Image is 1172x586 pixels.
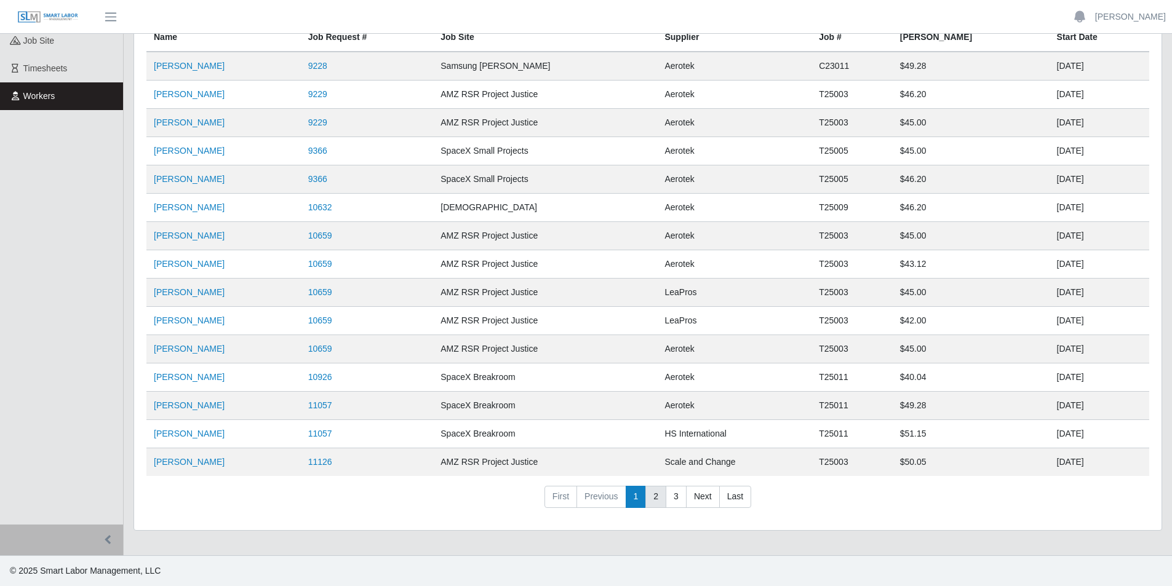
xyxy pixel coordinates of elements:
[811,23,893,52] th: Job #
[1050,222,1149,250] td: [DATE]
[657,307,811,335] td: LeaPros
[308,372,332,382] a: 10926
[23,36,55,46] span: job site
[811,109,893,137] td: T25003
[657,420,811,448] td: HS International
[146,23,301,52] th: Name
[811,335,893,363] td: T25003
[657,448,811,477] td: Scale and Change
[657,335,811,363] td: Aerotek
[811,165,893,194] td: T25005
[433,194,657,222] td: [DEMOGRAPHIC_DATA]
[657,23,811,52] th: Supplier
[433,52,657,81] td: Samsung [PERSON_NAME]
[301,23,434,52] th: Job Request #
[657,165,811,194] td: Aerotek
[1050,307,1149,335] td: [DATE]
[308,315,332,325] a: 10659
[146,486,1149,518] nav: pagination
[893,222,1050,250] td: $45.00
[657,52,811,81] td: Aerotek
[308,117,327,127] a: 9229
[17,10,79,24] img: SLM Logo
[154,202,225,212] a: [PERSON_NAME]
[308,61,327,71] a: 9228
[893,109,1050,137] td: $45.00
[893,307,1050,335] td: $42.00
[308,259,332,269] a: 10659
[893,81,1050,109] td: $46.20
[893,165,1050,194] td: $46.20
[433,420,657,448] td: SpaceX Breakroom
[308,344,332,354] a: 10659
[308,287,332,297] a: 10659
[308,174,327,184] a: 9366
[154,344,225,354] a: [PERSON_NAME]
[154,231,225,240] a: [PERSON_NAME]
[154,287,225,297] a: [PERSON_NAME]
[154,259,225,269] a: [PERSON_NAME]
[308,146,327,156] a: 9366
[1050,52,1149,81] td: [DATE]
[433,81,657,109] td: AMZ RSR Project Justice
[433,335,657,363] td: AMZ RSR Project Justice
[645,486,666,508] a: 2
[23,91,55,101] span: Workers
[893,335,1050,363] td: $45.00
[433,448,657,477] td: AMZ RSR Project Justice
[154,400,225,410] a: [PERSON_NAME]
[308,89,327,99] a: 9229
[1050,194,1149,222] td: [DATE]
[433,250,657,279] td: AMZ RSR Project Justice
[154,117,225,127] a: [PERSON_NAME]
[1050,420,1149,448] td: [DATE]
[433,222,657,250] td: AMZ RSR Project Justice
[666,486,687,508] a: 3
[811,52,893,81] td: C23011
[893,363,1050,392] td: $40.04
[308,400,332,410] a: 11057
[811,194,893,222] td: T25009
[657,222,811,250] td: Aerotek
[1050,279,1149,307] td: [DATE]
[657,109,811,137] td: Aerotek
[657,137,811,165] td: Aerotek
[1050,392,1149,420] td: [DATE]
[686,486,720,508] a: Next
[1050,137,1149,165] td: [DATE]
[1095,10,1166,23] a: [PERSON_NAME]
[433,392,657,420] td: SpaceX Breakroom
[893,23,1050,52] th: [PERSON_NAME]
[657,81,811,109] td: Aerotek
[308,457,332,467] a: 11126
[154,61,225,71] a: [PERSON_NAME]
[893,279,1050,307] td: $45.00
[657,392,811,420] td: Aerotek
[433,165,657,194] td: SpaceX Small Projects
[811,137,893,165] td: T25005
[308,231,332,240] a: 10659
[811,420,893,448] td: T25011
[893,194,1050,222] td: $46.20
[811,250,893,279] td: T25003
[657,279,811,307] td: LeaPros
[154,315,225,325] a: [PERSON_NAME]
[811,307,893,335] td: T25003
[811,279,893,307] td: T25003
[154,146,225,156] a: [PERSON_NAME]
[154,457,225,467] a: [PERSON_NAME]
[657,363,811,392] td: Aerotek
[811,81,893,109] td: T25003
[433,279,657,307] td: AMZ RSR Project Justice
[1050,335,1149,363] td: [DATE]
[893,392,1050,420] td: $49.28
[626,486,647,508] a: 1
[893,448,1050,477] td: $50.05
[893,420,1050,448] td: $51.15
[308,429,332,438] a: 11057
[154,372,225,382] a: [PERSON_NAME]
[433,137,657,165] td: SpaceX Small Projects
[10,566,161,576] span: © 2025 Smart Labor Management, LLC
[893,250,1050,279] td: $43.12
[893,137,1050,165] td: $45.00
